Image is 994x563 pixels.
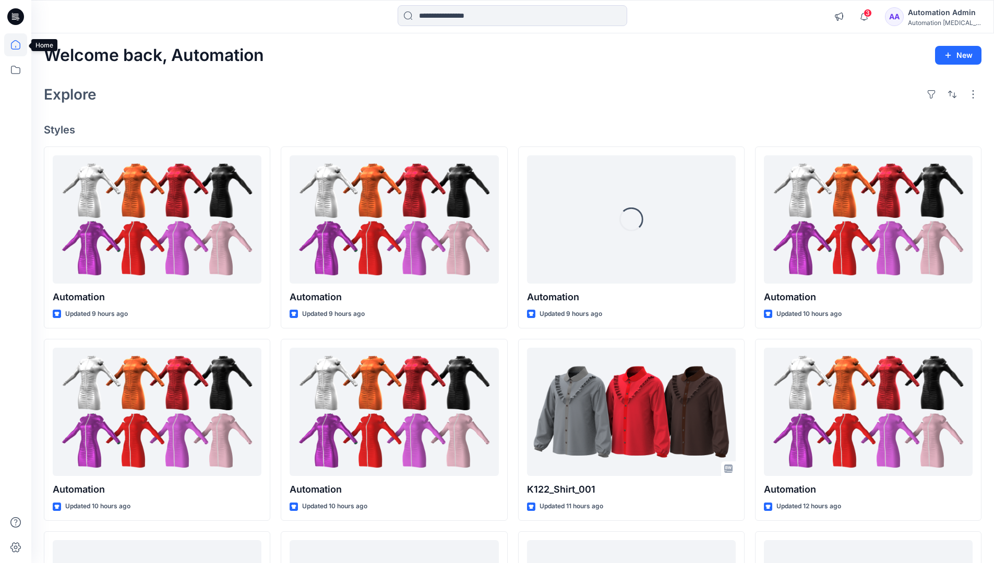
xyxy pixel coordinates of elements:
h4: Styles [44,124,981,136]
a: Automation [764,348,973,476]
div: AA [885,7,904,26]
a: Automation [290,348,498,476]
a: Automation [53,155,261,284]
p: Updated 12 hours ago [776,501,841,512]
button: New [935,46,981,65]
p: Updated 9 hours ago [65,309,128,320]
p: K122_Shirt_001 [527,482,736,497]
a: Automation [53,348,261,476]
h2: Explore [44,86,97,103]
p: Updated 9 hours ago [540,309,602,320]
p: Updated 11 hours ago [540,501,603,512]
p: Automation [53,290,261,304]
p: Updated 9 hours ago [302,309,365,320]
p: Updated 10 hours ago [776,309,842,320]
p: Automation [290,482,498,497]
h2: Welcome back, Automation [44,46,264,65]
span: 3 [864,9,872,17]
p: Automation [290,290,498,304]
a: K122_Shirt_001 [527,348,736,476]
p: Automation [764,290,973,304]
p: Automation [53,482,261,497]
p: Automation [764,482,973,497]
p: Updated 10 hours ago [302,501,367,512]
div: Automation Admin [908,6,981,19]
div: Automation [MEDICAL_DATA]... [908,19,981,27]
a: Automation [764,155,973,284]
p: Updated 10 hours ago [65,501,130,512]
p: Automation [527,290,736,304]
a: Automation [290,155,498,284]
